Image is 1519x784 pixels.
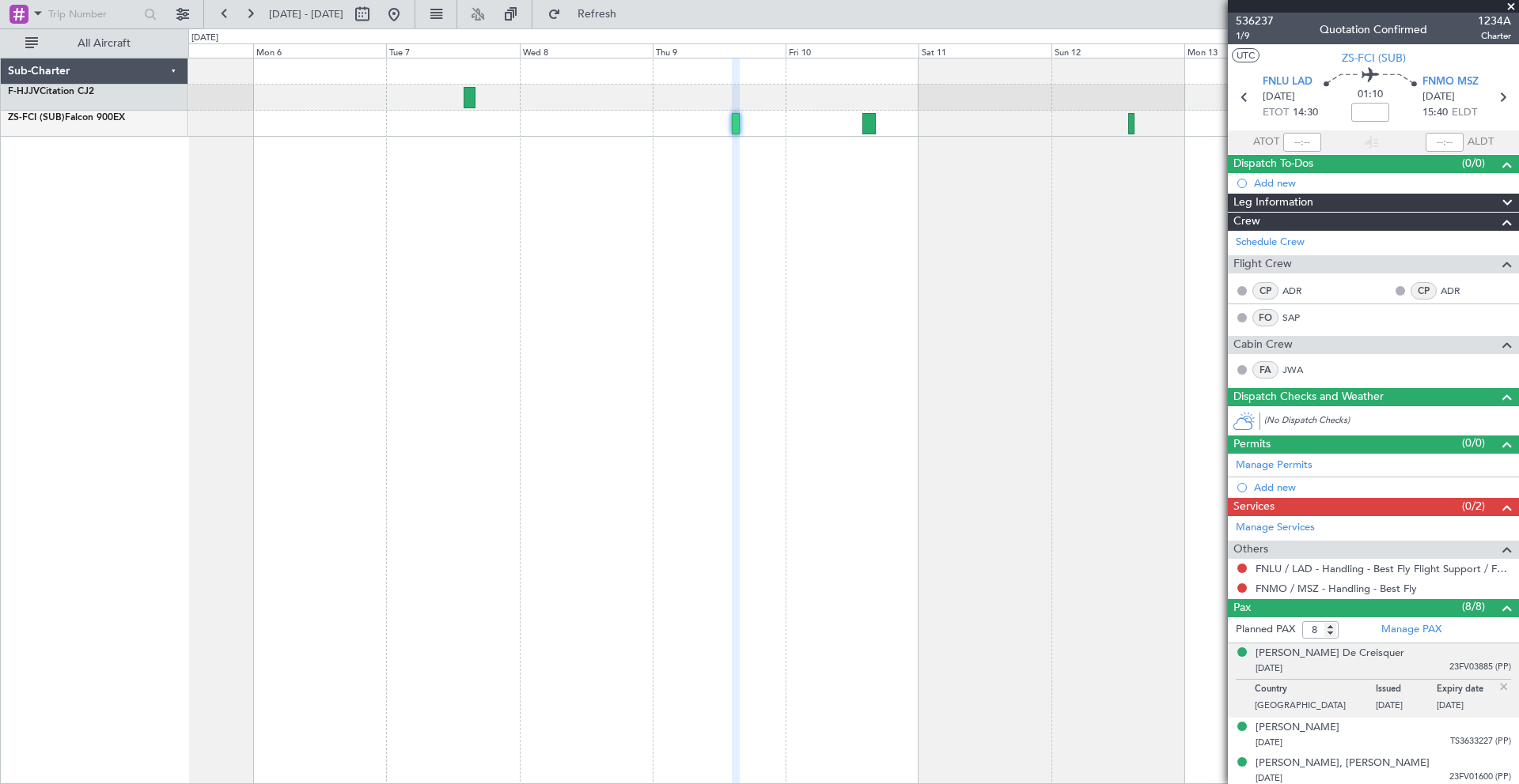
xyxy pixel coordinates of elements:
[1256,720,1339,736] div: [PERSON_NAME]
[1253,134,1279,150] span: ATOT
[1236,622,1295,638] label: Planned PAX
[1254,176,1511,190] div: Add new
[1233,155,1313,173] span: Dispatch To-Dos
[1342,50,1406,66] span: ZS-FCI (SUB)
[1184,43,1317,58] div: Mon 13
[1462,155,1485,171] span: (0/0)
[1449,661,1511,674] span: 23FV03885 (PP)
[653,43,786,58] div: Thu 9
[8,87,94,96] a: F-HJJVCitation CJ2
[1256,756,1430,771] div: [PERSON_NAME], [PERSON_NAME]
[1236,458,1313,473] a: Manage Permits
[1462,598,1485,615] span: (8/8)
[1263,89,1295,105] span: [DATE]
[1254,481,1511,494] div: Add new
[1411,282,1437,300] div: CP
[1478,29,1511,43] span: Charter
[1233,213,1260,231] span: Crew
[1450,735,1511,748] span: TS3633227 (PP)
[1468,134,1494,150] span: ALDT
[1441,284,1476,298] a: ADR
[520,43,653,58] div: Wed 8
[1462,498,1485,514] span: (0/2)
[1256,662,1282,674] span: [DATE]
[1264,414,1519,431] div: (No Dispatch Checks)
[1452,105,1477,121] span: ELDT
[1252,361,1278,379] div: FA
[1449,771,1511,784] span: 23FV01600 (PP)
[1256,562,1511,575] a: FNLU / LAD - Handling - Best Fly Flight Support / FNLU
[8,113,125,122] a: ZS-FCI (SUB)Falcon 900EX
[1233,194,1313,212] span: Leg Information
[1051,43,1184,58] div: Sun 12
[540,2,635,27] button: Refresh
[253,43,386,58] div: Mon 6
[269,7,343,21] span: [DATE] - [DATE]
[1497,680,1511,694] img: close
[564,9,631,20] span: Refresh
[1376,699,1437,715] p: [DATE]
[1422,105,1448,121] span: 15:40
[17,31,172,56] button: All Aircraft
[1252,309,1278,326] div: FO
[1233,498,1275,516] span: Services
[1233,435,1271,454] span: Permits
[48,2,139,26] input: Trip Number
[1478,13,1511,29] span: 1234A
[1233,388,1384,406] span: Dispatch Checks and Weather
[1232,48,1260,62] button: UTC
[1233,599,1251,617] span: Pax
[1236,235,1305,251] a: Schedule Crew
[191,32,218,45] div: [DATE]
[919,43,1051,58] div: Sat 11
[1236,29,1274,43] span: 1/9
[1233,255,1292,273] span: Flight Crew
[1437,684,1498,699] p: Expiry date
[8,113,65,122] span: ZS-FCI (SUB)
[1236,13,1274,29] span: 536237
[1263,74,1313,90] span: FNLU LAD
[1358,87,1383,103] span: 01:10
[1256,646,1404,661] div: [PERSON_NAME] De Creisquer
[1437,699,1498,715] p: [DATE]
[1282,363,1318,377] a: JWA
[1462,435,1485,451] span: (0/0)
[1283,133,1321,152] input: --:--
[1263,105,1289,121] span: ETOT
[1255,684,1376,699] p: Country
[1255,699,1376,715] p: [GEOGRAPHIC_DATA]
[1256,582,1417,595] a: FNMO / MSZ - Handling - Best Fly
[1252,282,1278,300] div: CP
[1233,541,1268,559] span: Others
[1282,311,1318,325] a: SAP
[386,43,519,58] div: Tue 7
[1422,89,1455,105] span: [DATE]
[8,87,40,96] span: F-HJJV
[1282,284,1318,298] a: ADR
[1320,21,1427,38] div: Quotation Confirmed
[1422,74,1479,90] span: FNMO MSZ
[1233,336,1293,354] span: Cabin Crew
[1236,520,1315,536] a: Manage Services
[1256,772,1282,784] span: [DATE]
[786,43,919,58] div: Fri 10
[1293,105,1318,121] span: 14:30
[1256,737,1282,748] span: [DATE]
[1381,622,1441,638] a: Manage PAX
[41,38,167,49] span: All Aircraft
[1376,684,1437,699] p: Issued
